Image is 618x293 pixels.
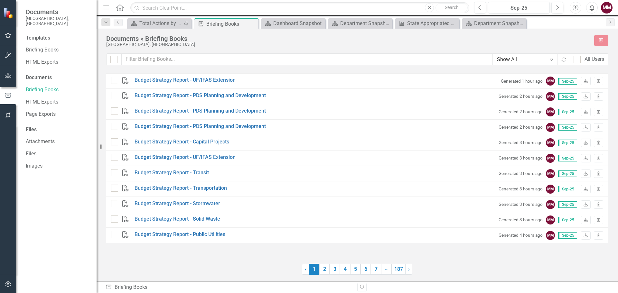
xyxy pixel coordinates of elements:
[26,111,90,118] a: Page Exports
[309,264,319,275] span: 1
[464,19,525,27] a: Department Snapshot
[139,19,182,27] div: Total Actions by Type
[558,201,577,208] span: Sep-25
[499,232,543,238] small: Generated 4 hours ago
[546,154,555,163] div: MM
[135,123,266,130] a: Budget Strategy Report - PDS Planning and Development
[435,3,468,12] button: Search
[340,19,391,27] div: Department Snapshot
[558,78,577,85] span: Sep-25
[546,107,555,116] div: MM
[546,200,555,209] div: MM
[499,170,543,177] small: Generated 3 hours ago
[499,201,543,207] small: Generated 3 hours ago
[558,170,577,177] span: Sep-25
[135,215,220,223] a: Budget Strategy Report - Solid Waste
[26,150,90,158] a: Files
[263,19,324,27] a: Dashboard Snapshot
[407,19,458,27] div: State Appropriated Dollars in Millions
[26,162,90,170] a: Images
[106,35,588,42] div: Documents » Briefing Books
[26,16,90,26] small: [GEOGRAPHIC_DATA], [GEOGRAPHIC_DATA]
[106,42,588,47] div: [GEOGRAPHIC_DATA], [GEOGRAPHIC_DATA]
[546,138,555,147] div: MM
[499,140,543,146] small: Generated 3 hours ago
[330,19,391,27] a: Department Snapshot
[26,59,90,66] a: HTML Exports
[135,169,209,177] a: Budget Strategy Report - Transit
[546,123,555,132] div: MM
[490,4,548,12] div: Sep-25
[546,185,555,194] div: MM
[273,19,324,27] div: Dashboard Snapshot
[106,284,352,291] div: Briefing Books
[26,98,90,106] a: HTML Exports
[558,93,577,100] span: Sep-25
[499,93,543,99] small: Generated 2 hours ago
[350,264,360,275] a: 5
[499,217,543,223] small: Generated 3 hours ago
[121,53,493,65] input: Filter Briefing Books...
[408,266,410,272] span: ›
[391,264,406,275] a: 187
[360,264,371,275] a: 6
[135,154,236,161] a: Budget Strategy Report - UF/IFAS Extension
[135,92,266,99] a: Budget Strategy Report - PDS Planning and Development
[135,231,225,238] a: Budget Strategy Report - Public Utilities
[499,186,543,192] small: Generated 3 hours ago
[558,109,577,115] span: Sep-25
[26,34,90,42] div: Templates
[135,138,229,146] a: Budget Strategy Report - Capital Projects
[330,264,340,275] a: 3
[135,107,266,115] a: Budget Strategy Report - PDS Planning and Development
[558,217,577,223] span: Sep-25
[546,77,555,86] div: MM
[558,140,577,146] span: Sep-25
[26,138,90,145] a: Attachments
[3,7,14,19] img: ClearPoint Strategy
[558,124,577,131] span: Sep-25
[546,92,555,101] div: MM
[135,77,236,84] a: Budget Strategy Report - UF/IFAS Extension
[130,2,469,14] input: Search ClearPoint...
[26,74,90,81] div: Documents
[445,5,459,10] span: Search
[499,124,543,130] small: Generated 2 hours ago
[135,200,220,207] a: Budget Strategy Report - Stormwater
[26,126,90,133] div: Files
[26,46,90,54] a: Briefing Books
[546,215,555,224] div: MM
[371,264,381,275] a: 7
[601,2,613,14] button: MM
[206,20,257,28] div: Briefing Books
[488,2,550,14] button: Sep-25
[497,56,546,63] div: Show All
[585,56,604,63] div: All Users
[474,19,525,27] div: Department Snapshot
[558,186,577,192] span: Sep-25
[319,264,330,275] a: 2
[501,78,543,84] small: Generated 1 hour ago
[558,232,577,239] span: Sep-25
[499,155,543,161] small: Generated 3 hours ago
[305,266,306,272] span: ‹
[499,109,543,115] small: Generated 2 hours ago
[26,86,90,94] a: Briefing Books
[558,155,577,161] span: Sep-25
[26,8,90,16] span: Documents
[546,169,555,178] div: MM
[546,231,555,240] div: MM
[340,264,350,275] a: 4
[129,19,182,27] a: Total Actions by Type
[397,19,458,27] a: State Appropriated Dollars in Millions
[135,185,227,192] a: Budget Strategy Report - Transportation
